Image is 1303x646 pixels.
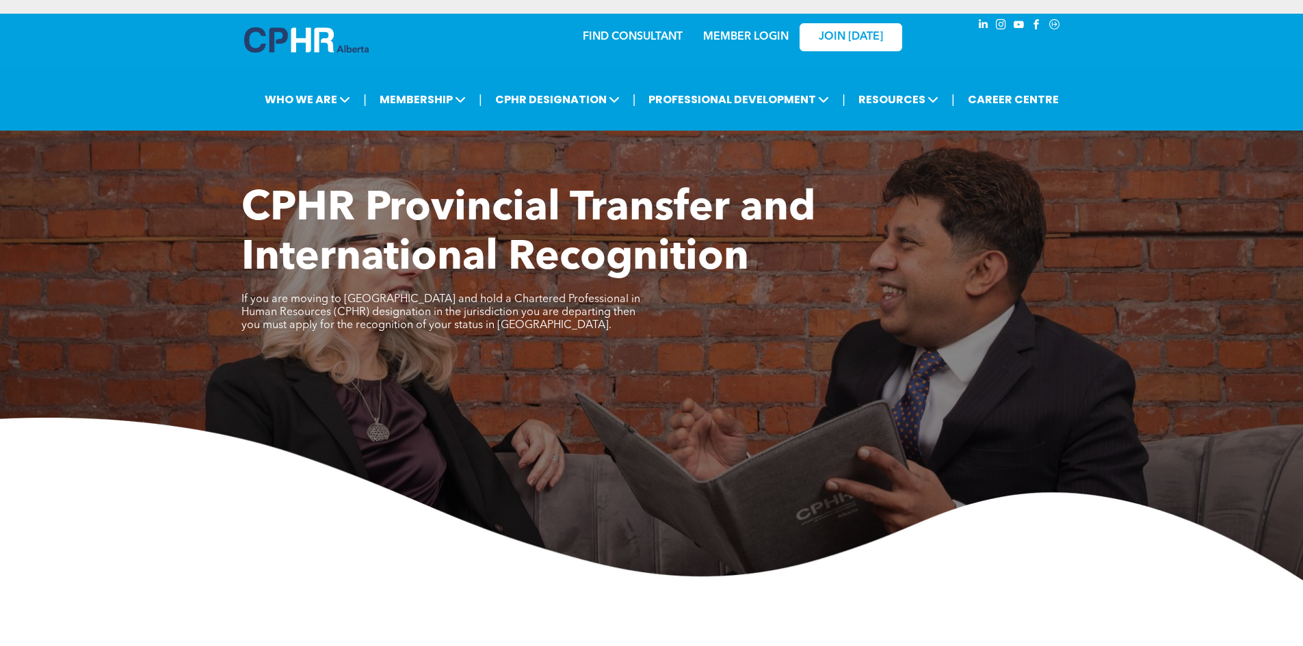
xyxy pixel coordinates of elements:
span: CPHR Provincial Transfer and International Recognition [241,189,815,279]
span: PROFESSIONAL DEVELOPMENT [644,87,833,112]
li: | [842,85,845,113]
span: JOIN [DATE] [819,31,883,44]
span: MEMBERSHIP [376,87,470,112]
span: RESOURCES [854,87,943,112]
a: Social network [1047,17,1062,36]
img: A blue and white logo for cp alberta [244,27,369,53]
li: | [479,85,482,113]
li: | [633,85,636,113]
a: MEMBER LOGIN [703,31,789,42]
span: WHO WE ARE [261,87,354,112]
a: facebook [1029,17,1044,36]
a: FIND CONSULTANT [583,31,683,42]
a: CAREER CENTRE [964,87,1063,112]
a: youtube [1012,17,1027,36]
span: CPHR DESIGNATION [491,87,624,112]
a: JOIN [DATE] [800,23,902,51]
span: If you are moving to [GEOGRAPHIC_DATA] and hold a Chartered Professional in Human Resources (CPHR... [241,294,640,331]
a: instagram [994,17,1009,36]
li: | [363,85,367,113]
a: linkedin [976,17,991,36]
li: | [951,85,955,113]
